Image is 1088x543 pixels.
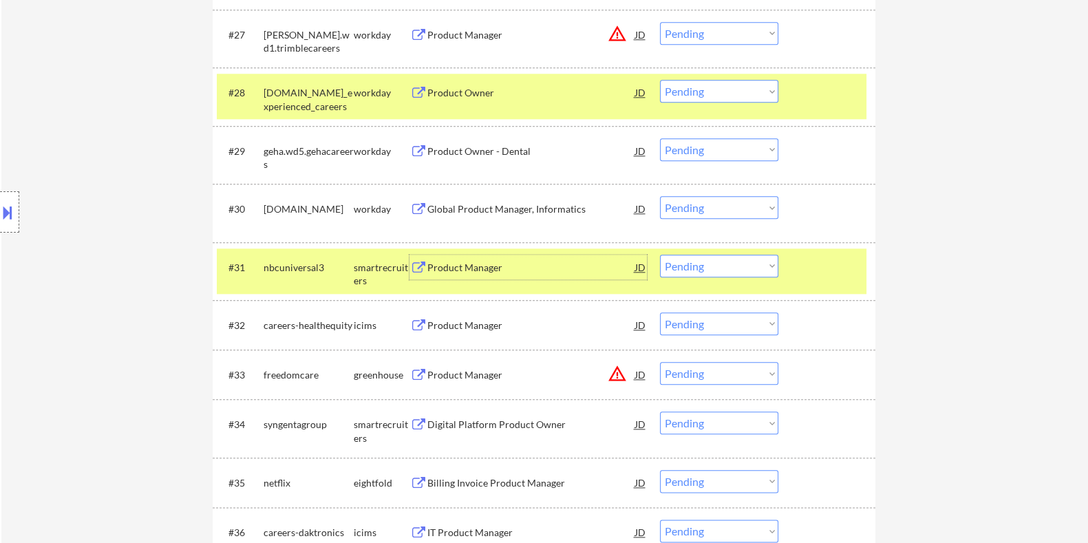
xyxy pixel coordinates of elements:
div: careers-healthequity [263,319,353,332]
div: Digital Platform Product Owner [427,418,634,432]
div: Product Manager [427,319,634,332]
div: JD [633,362,647,387]
div: freedomcare [263,368,353,382]
div: JD [633,470,647,495]
div: JD [633,196,647,221]
div: icims [353,319,409,332]
div: smartrecruiters [353,261,409,288]
div: #35 [228,476,252,490]
div: Global Product Manager, Informatics [427,202,634,216]
div: workday [353,28,409,42]
div: nbcuniversal3 [263,261,353,275]
div: JD [633,255,647,279]
div: Product Manager [427,28,634,42]
div: #33 [228,368,252,382]
div: Product Owner - Dental [427,145,634,158]
div: geha.wd5.gehacareers [263,145,353,171]
div: #27 [228,28,252,42]
div: [DOMAIN_NAME]_experienced_careers [263,86,353,113]
div: JD [633,412,647,436]
div: netflix [263,476,353,490]
div: careers-daktronics [263,526,353,540]
div: icims [353,526,409,540]
div: Product Owner [427,86,634,100]
div: [PERSON_NAME].wd1.trimblecareers [263,28,353,55]
div: greenhouse [353,368,409,382]
div: smartrecruiters [353,418,409,445]
div: JD [633,312,647,337]
div: #34 [228,418,252,432]
button: warning_amber [607,24,626,43]
div: JD [633,138,647,163]
div: workday [353,145,409,158]
div: workday [353,202,409,216]
button: warning_amber [607,364,626,383]
div: Product Manager [427,368,634,382]
div: syngentagroup [263,418,353,432]
div: Billing Invoice Product Manager [427,476,634,490]
div: workday [353,86,409,100]
div: #36 [228,526,252,540]
div: JD [633,80,647,105]
div: Product Manager [427,261,634,275]
div: [DOMAIN_NAME] [263,202,353,216]
div: eightfold [353,476,409,490]
div: JD [633,22,647,47]
div: IT Product Manager [427,526,634,540]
